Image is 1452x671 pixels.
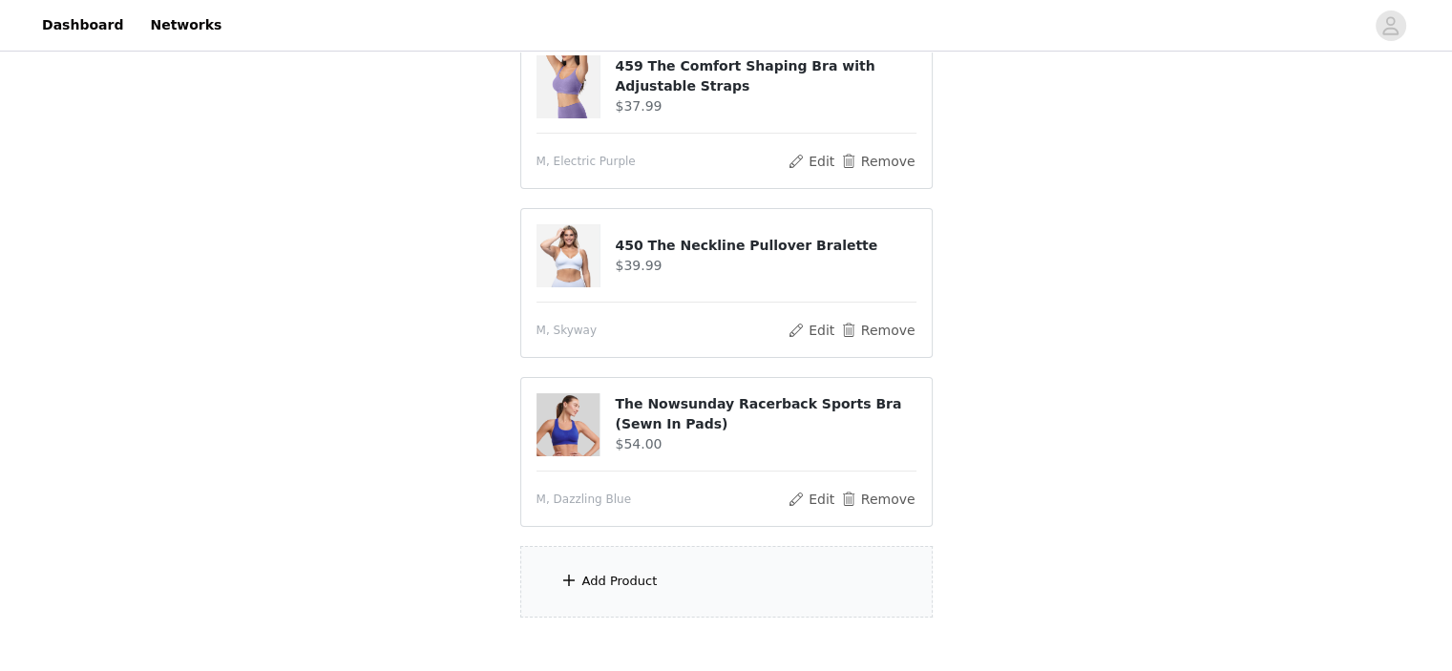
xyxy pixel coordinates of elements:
img: 450 The Neckline Pullover Bralette [537,224,600,287]
img: The Nowsunday Racerback Sports Bra (Sewn In Pads) [537,393,600,456]
div: avatar [1381,10,1399,41]
img: 459 The Comfort Shaping Bra with Adjustable Straps [537,55,600,118]
h4: 450 The Neckline Pullover Bralette [615,236,915,256]
h4: $37.99 [615,96,915,116]
a: Networks [138,4,233,47]
h4: $39.99 [615,256,915,276]
span: M, Electric Purple [537,153,636,170]
button: Edit [788,488,836,511]
h4: 459 The Comfort Shaping Bra with Adjustable Straps [615,56,915,96]
button: Edit [788,319,836,342]
a: Dashboard [31,4,135,47]
h4: The Nowsunday Racerback Sports Bra (Sewn In Pads) [615,394,915,434]
span: M, Dazzling Blue [537,491,631,508]
button: Remove [839,150,915,173]
div: Add Product [582,572,658,591]
button: Remove [839,488,915,511]
button: Edit [788,150,836,173]
h4: $54.00 [615,434,915,454]
button: Remove [839,319,915,342]
span: M, Skyway [537,322,598,339]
